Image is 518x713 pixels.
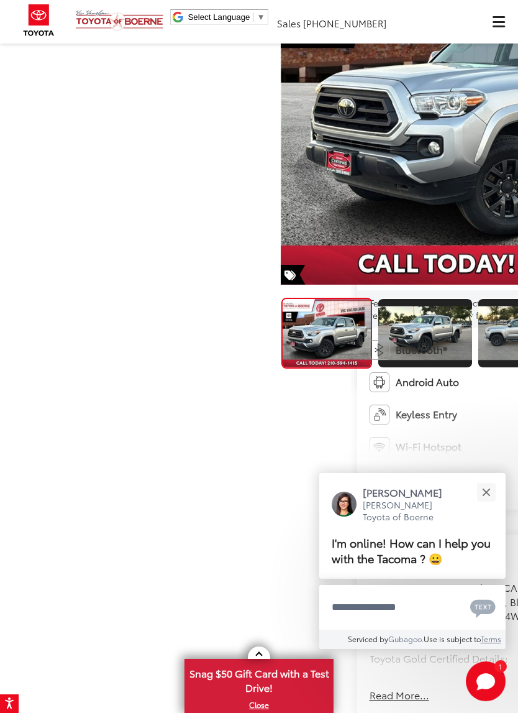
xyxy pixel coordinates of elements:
textarea: Type your message [319,585,506,630]
button: Read More... [370,688,429,702]
p: [PERSON_NAME] [363,485,455,499]
span: Use is subject to [424,633,481,644]
a: Terms [481,633,501,644]
a: Gubagoo. [388,633,424,644]
span: 1 [499,663,502,669]
p: [PERSON_NAME] Toyota of Boerne [363,499,455,523]
div: Close[PERSON_NAME][PERSON_NAME] Toyota of BoerneI'm online! How can I help you with the Tacoma ? ... [319,473,506,649]
img: Bluetooth® [370,340,389,360]
img: 2023 Toyota Tacoma SR5 V6 [281,299,372,367]
button: Toggle Chat Window [466,661,506,701]
span: Special [281,265,306,285]
button: Close [473,479,499,506]
img: 2023 Toyota Tacoma SR5 V6 [378,306,473,360]
a: Expand Photo 1 [378,298,472,369]
svg: Start Chat [466,661,506,701]
span: Snag $50 Gift Card with a Test Drive! [186,660,332,698]
span: ​ [253,12,253,22]
svg: Text [470,598,496,618]
span: Serviced by [348,633,388,644]
span: I'm online! How can I help you with the Tacoma ? 😀 [332,535,491,566]
a: Select Language​ [188,12,265,22]
span: [PHONE_NUMBER] [303,16,386,30]
span: ▼ [257,12,265,22]
span: Bluetooth® [396,343,447,357]
img: Keyless Entry [370,405,389,425]
span: Sales [277,16,301,30]
span: Android Auto [396,375,459,389]
a: Expand Photo 0 [281,298,373,369]
button: Chat with SMS [466,593,499,621]
img: Vic Vaughan Toyota of Boerne [75,9,164,31]
span: Select Language [188,12,250,22]
img: Android Auto [370,372,389,392]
